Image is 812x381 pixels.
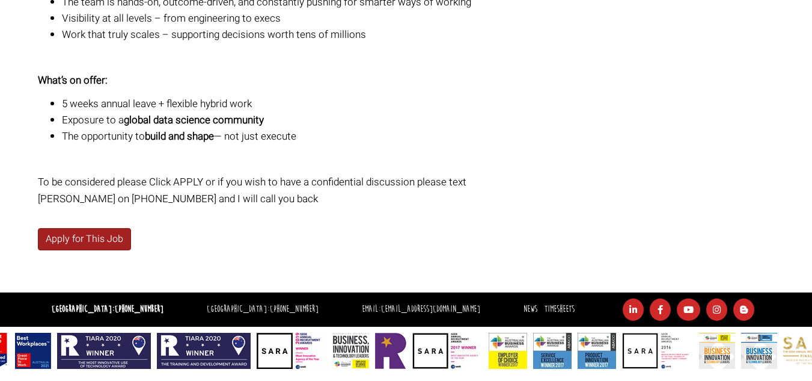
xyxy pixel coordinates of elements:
p: To be considered please Click APPLY or if you wish to have a confidential discussion please text ... [38,174,526,206]
a: [EMAIL_ADDRESS][DOMAIN_NAME] [381,303,480,315]
li: Email: [359,301,483,318]
b: What’s on offer: [38,73,108,88]
li: Work that truly scales – supporting decisions worth tens of millions [62,26,526,43]
a: Timesheets [545,303,575,315]
li: Exposure to a [62,112,526,128]
b: build and shape [145,129,214,144]
a: [PHONE_NUMBER] [115,303,163,315]
a: Apply for This Job [38,228,131,250]
li: 5 weeks annual leave + flexible hybrid work [62,96,526,112]
b: global data science community [124,113,264,128]
strong: [GEOGRAPHIC_DATA]: [52,303,163,315]
li: Visibility at all levels – from engineering to execs [62,10,526,26]
li: The opportunity to — not just execute [62,128,526,144]
a: News [524,303,537,315]
li: [GEOGRAPHIC_DATA]: [204,301,322,318]
a: [PHONE_NUMBER] [270,303,319,315]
